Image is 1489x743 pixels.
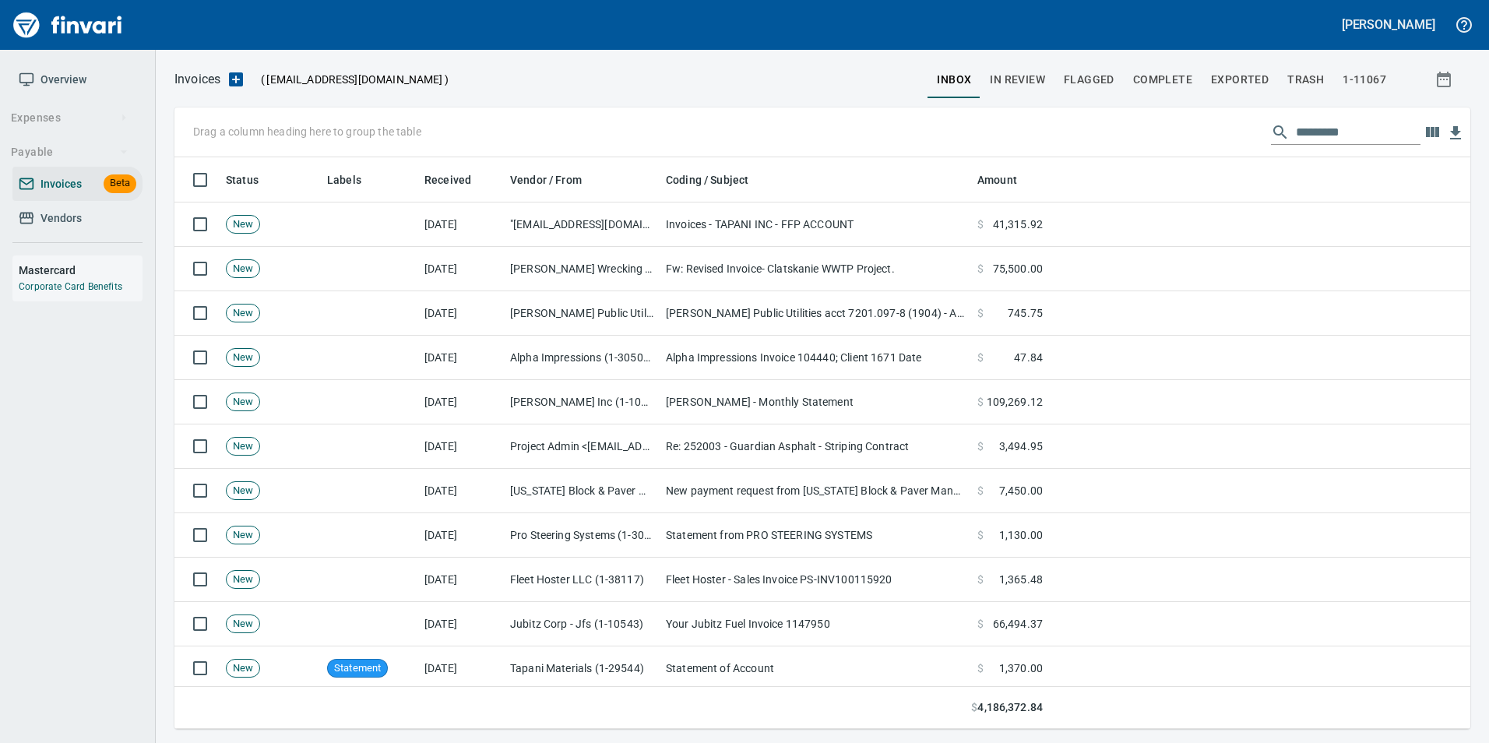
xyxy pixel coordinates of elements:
[977,350,984,365] span: $
[1342,16,1435,33] h5: [PERSON_NAME]
[999,572,1043,587] span: 1,365.48
[327,171,361,189] span: Labels
[993,616,1043,632] span: 66,494.37
[660,291,971,336] td: [PERSON_NAME] Public Utilities acct 7201.097-8 (1904) - August invoice
[5,104,135,132] button: Expenses
[11,108,128,128] span: Expenses
[40,174,82,194] span: Invoices
[227,217,259,232] span: New
[977,305,984,321] span: $
[504,336,660,380] td: Alpha Impressions (1-30507)
[227,617,259,632] span: New
[993,217,1043,232] span: 41,315.92
[227,572,259,587] span: New
[1133,70,1192,90] span: Complete
[660,602,971,646] td: Your Jubitz Fuel Invoice 1147950
[1287,70,1324,90] span: trash
[660,513,971,558] td: Statement from PRO STEERING SYSTEMS
[174,70,220,89] p: Invoices
[977,394,984,410] span: $
[418,336,504,380] td: [DATE]
[977,438,984,454] span: $
[12,201,143,236] a: Vendors
[1444,121,1467,145] button: Download table
[660,469,971,513] td: New payment request from [US_STATE] Block & Paver Manufacturing Inc. for 7450.00 - invoice 26635
[977,572,984,587] span: $
[5,138,135,167] button: Payable
[990,70,1045,90] span: In Review
[1420,121,1444,144] button: Choose columns to display
[504,202,660,247] td: "[EMAIL_ADDRESS][DOMAIN_NAME]" <[EMAIL_ADDRESS][DOMAIN_NAME]>
[227,484,259,498] span: New
[19,262,143,279] h6: Mastercard
[227,262,259,276] span: New
[977,616,984,632] span: $
[971,699,977,716] span: $
[418,247,504,291] td: [DATE]
[504,469,660,513] td: [US_STATE] Block & Paver Manufacturing, Inc. (1-10163)
[40,209,82,228] span: Vendors
[227,439,259,454] span: New
[328,661,387,676] span: Statement
[418,513,504,558] td: [DATE]
[504,558,660,602] td: Fleet Hoster LLC (1-38117)
[977,171,1017,189] span: Amount
[977,527,984,543] span: $
[220,70,252,89] button: Upload an Invoice
[226,171,259,189] span: Status
[999,438,1043,454] span: 3,494.95
[987,394,1044,410] span: 109,269.12
[226,171,279,189] span: Status
[504,513,660,558] td: Pro Steering Systems (1-30144)
[418,469,504,513] td: [DATE]
[227,661,259,676] span: New
[660,558,971,602] td: Fleet Hoster - Sales Invoice PS-INV100115920
[1420,65,1470,93] button: Show invoices within a particular date range
[1064,70,1114,90] span: Flagged
[504,380,660,424] td: [PERSON_NAME] Inc (1-10319)
[504,247,660,291] td: [PERSON_NAME] Wrecking Co (1-30494)
[510,171,602,189] span: Vendor / From
[660,247,971,291] td: Fw: Revised Invoice- Clatskanie WWTP Project.
[12,62,143,97] a: Overview
[977,261,984,276] span: $
[666,171,769,189] span: Coding / Subject
[193,124,421,139] p: Drag a column heading here to group the table
[265,72,444,87] span: [EMAIL_ADDRESS][DOMAIN_NAME]
[11,143,128,162] span: Payable
[418,380,504,424] td: [DATE]
[252,72,449,87] p: ( )
[19,281,122,292] a: Corporate Card Benefits
[510,171,582,189] span: Vendor / From
[660,424,971,469] td: Re: 252003 - Guardian Asphalt - Striping Contract
[666,171,748,189] span: Coding / Subject
[660,336,971,380] td: Alpha Impressions Invoice 104440; Client 1671 Date
[418,202,504,247] td: [DATE]
[937,70,971,90] span: inbox
[418,602,504,646] td: [DATE]
[227,528,259,543] span: New
[504,424,660,469] td: Project Admin <[EMAIL_ADDRESS][DOMAIN_NAME]>
[1211,70,1269,90] span: Exported
[40,70,86,90] span: Overview
[12,167,143,202] a: InvoicesBeta
[999,483,1043,498] span: 7,450.00
[418,646,504,691] td: [DATE]
[227,350,259,365] span: New
[504,646,660,691] td: Tapani Materials (1-29544)
[660,202,971,247] td: Invoices - TAPANI INC - FFP ACCOUNT
[418,424,504,469] td: [DATE]
[104,174,136,192] span: Beta
[999,660,1043,676] span: 1,370.00
[977,171,1037,189] span: Amount
[227,395,259,410] span: New
[9,6,126,44] img: Finvari
[660,380,971,424] td: [PERSON_NAME] - Monthly Statement
[504,291,660,336] td: [PERSON_NAME] Public Utilities (1-10204)
[977,483,984,498] span: $
[993,261,1043,276] span: 75,500.00
[1014,350,1043,365] span: 47.84
[999,527,1043,543] span: 1,130.00
[174,70,220,89] nav: breadcrumb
